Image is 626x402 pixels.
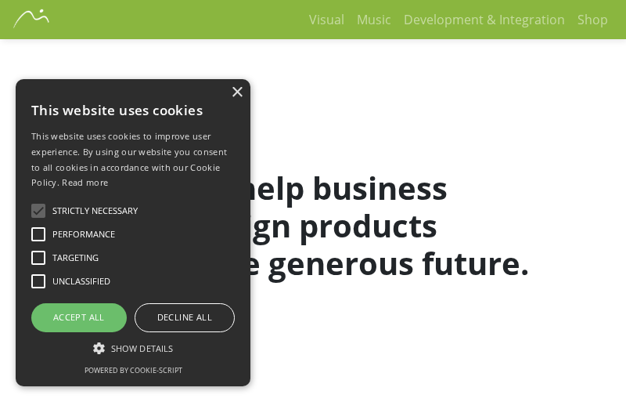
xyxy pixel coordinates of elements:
[52,252,99,265] span: Targeting
[351,4,398,35] a: Music
[303,4,351,35] a: Visual
[52,228,115,241] span: Performance
[571,4,614,35] a: Shop
[31,130,227,188] span: This website uses cookies to improve user experience. By using our website you consent to all coo...
[62,176,108,188] a: Read more
[31,340,235,356] div: Show details
[135,303,235,331] div: Decline all
[231,87,243,99] div: Close
[52,275,110,288] span: Unclassified
[111,342,173,354] span: Show details
[85,365,182,375] a: Powered by cookie-script
[52,205,138,218] span: Strictly necessary
[98,166,529,284] strong: We help business design products for a more generous future.
[31,91,235,129] div: This website uses cookies
[31,303,127,331] div: Accept all
[398,4,571,35] a: Development & Integration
